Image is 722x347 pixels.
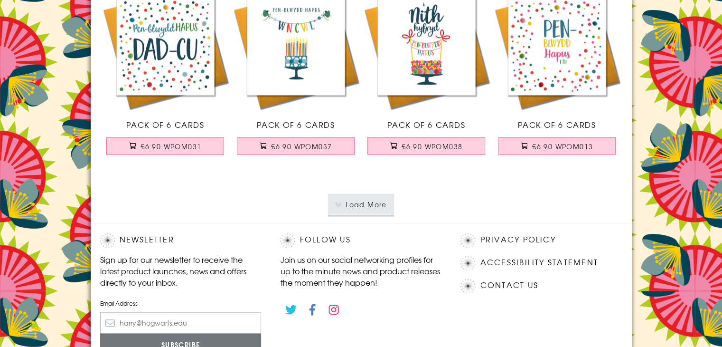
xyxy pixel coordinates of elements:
button: £6.90 WPOM013 [498,137,616,155]
button: £6.90 WPOM031 [106,137,224,155]
p: Sign up for our newsletter to receive the latest product launches, news and offers directly to yo... [100,254,262,288]
button: £6.90 WPOM037 [237,137,355,155]
a: Accessibility Statement [480,256,598,269]
input: harry@hogwarts.edu [100,312,262,334]
h2: Newsletter [100,233,262,248]
span: Pack of 6 Cards [387,119,466,130]
button: Load More [328,194,394,215]
span: £6.90 WPOM037 [271,142,332,151]
button: £6.90 WPOM038 [367,137,485,155]
span: £6.90 WPOM031 [141,142,201,151]
a: Privacy Policy [480,233,555,246]
span: Pack of 6 Cards [257,119,335,130]
span: Pack of 6 Cards [126,119,205,130]
span: £6.90 WPOM038 [402,142,462,151]
span: Pack of 6 Cards [518,119,596,130]
h2: Follow Us [280,233,441,248]
label: Email Address [100,299,262,308]
p: Join us on our social networking profiles for up to the minute news and product releases the mome... [280,254,441,288]
span: £6.90 WPOM013 [532,142,593,151]
a: Contact Us [480,279,538,292]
